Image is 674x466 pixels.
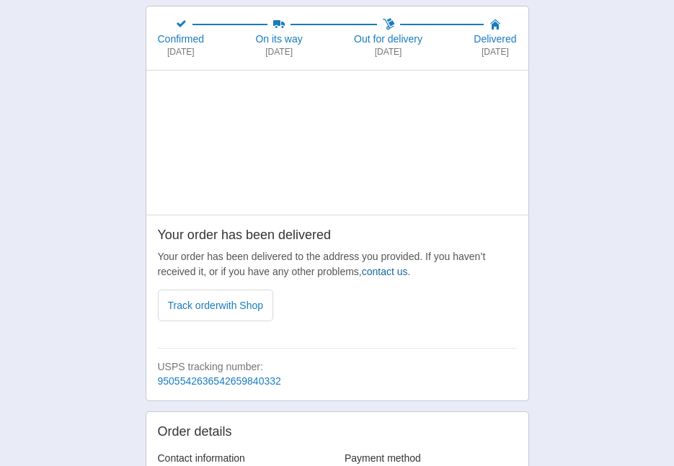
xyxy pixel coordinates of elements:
span: Out for delivery [354,32,422,45]
span: Delivered [474,32,516,45]
p: Your order has been delivered to the address you provided. If you haven’t received it, or if you ... [158,249,517,279]
button: Track orderwith Shop [158,290,274,321]
span: [DATE] [482,45,509,58]
span: [DATE] [265,45,293,58]
h3: Payment method [345,452,517,465]
span: Confirmed [158,32,205,45]
span: On its way [255,32,302,45]
a: contact us [362,266,408,277]
span: Track order [168,300,264,311]
strong: USPS tracking number: [158,361,263,372]
a: 9505542636542659840332 [158,375,281,387]
iframe: Google map displaying pin point of shipping address: Arlington, Texas [146,71,529,215]
h3: Contact information [158,452,330,465]
span: with Shop [219,300,263,311]
span: [DATE] [375,45,402,58]
h2: Order details [158,424,337,440]
span: [DATE] [167,45,195,58]
h2: Your order has been delivered [158,227,517,243]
